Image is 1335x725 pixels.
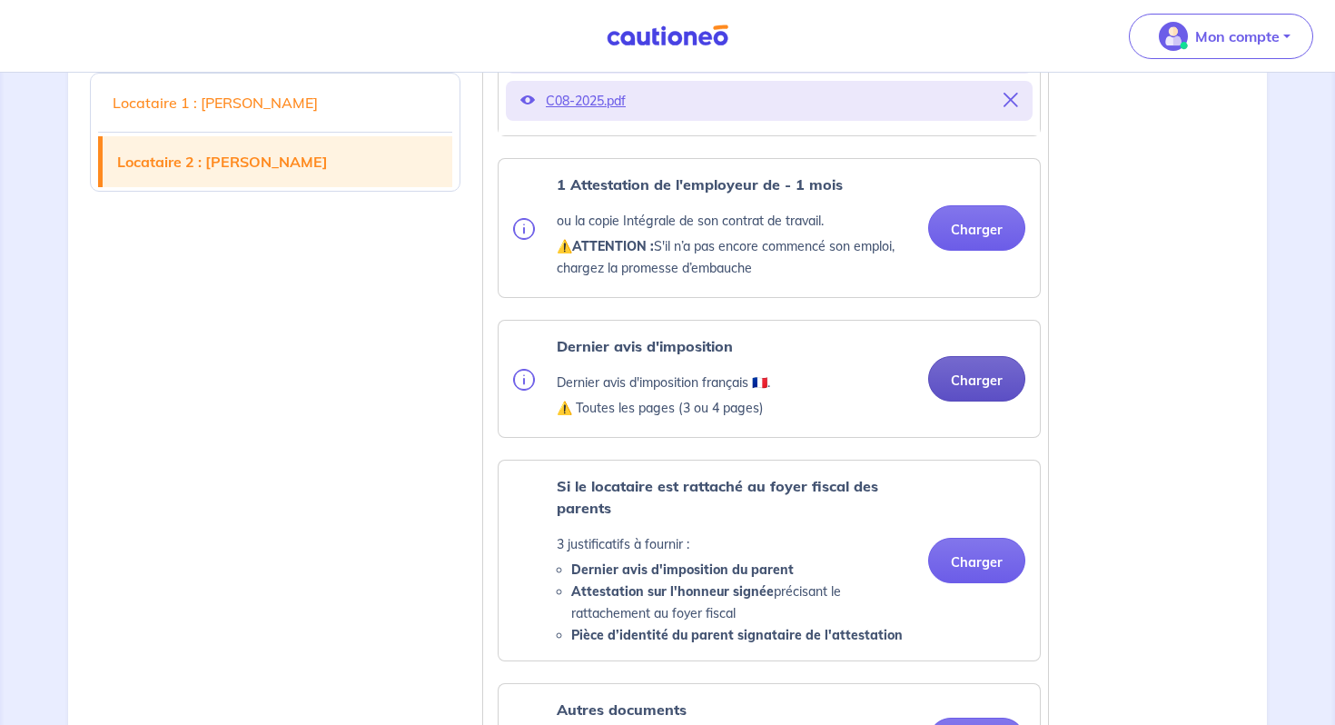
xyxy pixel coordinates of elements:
p: C08-2025.pdf [546,88,993,114]
strong: Autres documents [557,700,687,719]
img: Cautioneo [599,25,736,47]
img: illu_account_valid_menu.svg [1159,22,1188,51]
strong: Dernier avis d'imposition [557,337,733,355]
img: info.svg [513,369,535,391]
li: précisant le rattachement au foyer fiscal [571,581,914,624]
img: info.svg [513,218,535,240]
strong: Attestation sur l'honneur signée [571,583,774,600]
button: illu_account_valid_menu.svgMon compte [1129,14,1313,59]
p: 3 justificatifs à fournir : [557,533,914,555]
strong: Pièce d’identité du parent signataire de l'attestation [571,627,903,643]
button: Charger [928,356,1025,402]
p: ⚠️ S'il n’a pas encore commencé son emploi, chargez la promesse d’embauche [557,235,914,279]
strong: ATTENTION : [572,238,654,254]
p: ⚠️ Toutes les pages (3 ou 4 pages) [557,397,770,419]
div: categoryName: parental-tax-assessment, userCategory: cdi-without-trial [498,460,1041,661]
a: Locataire 1 : [PERSON_NAME] [98,77,452,128]
strong: Si le locataire est rattaché au foyer fiscal des parents [557,477,878,517]
button: Charger [928,538,1025,583]
button: Charger [928,205,1025,251]
button: Supprimer [1004,88,1018,114]
div: categoryName: employment-contract, userCategory: cdi-without-trial [498,158,1041,298]
a: Locataire 2 : [PERSON_NAME] [103,136,452,187]
strong: 1 Attestation de l'employeur de - 1 mois [557,175,843,194]
p: ou la copie Intégrale de son contrat de travail. [557,210,914,232]
div: categoryName: tax-assessment, userCategory: cdi-without-trial [498,320,1041,438]
p: Dernier avis d'imposition français 🇫🇷. [557,372,770,393]
button: Voir [520,88,535,114]
strong: Dernier avis d'imposition du parent [571,561,794,578]
p: Mon compte [1195,25,1280,47]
